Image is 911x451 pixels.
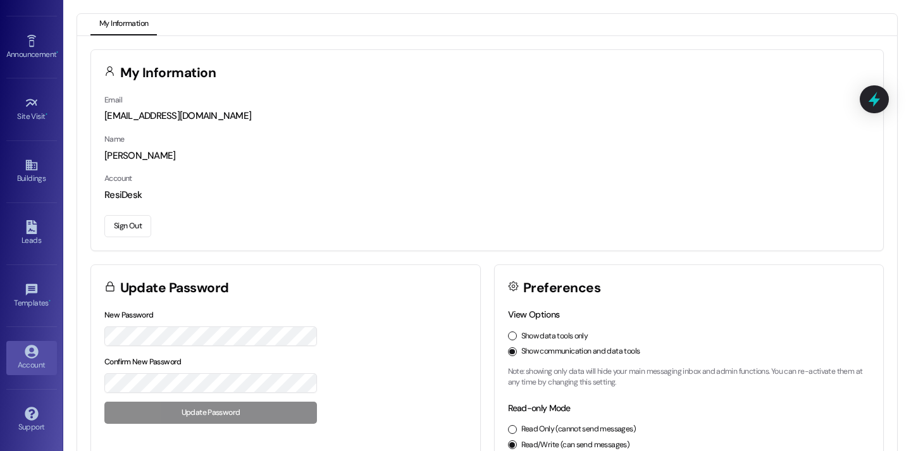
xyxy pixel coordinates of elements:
span: • [46,110,47,119]
a: Account [6,341,57,375]
span: • [49,297,51,306]
div: [PERSON_NAME] [104,149,870,163]
label: Read/Write (can send messages) [521,440,630,451]
h3: My Information [120,66,216,80]
label: Confirm New Password [104,357,182,367]
label: Account [104,173,132,183]
p: Note: showing only data will hide your main messaging inbox and admin functions. You can re-activ... [508,366,871,388]
button: Sign Out [104,215,151,237]
a: Templates • [6,279,57,313]
a: Leads [6,216,57,250]
label: Show data tools only [521,331,588,342]
label: Read-only Mode [508,402,571,414]
label: Read Only (cannot send messages) [521,424,636,435]
label: Show communication and data tools [521,346,640,357]
h3: Preferences [523,281,600,295]
span: • [56,48,58,57]
a: Support [6,403,57,437]
label: New Password [104,310,154,320]
div: [EMAIL_ADDRESS][DOMAIN_NAME] [104,109,870,123]
label: Email [104,95,122,105]
button: My Information [90,14,157,35]
label: Name [104,134,125,144]
a: Buildings [6,154,57,188]
div: ResiDesk [104,188,870,202]
h3: Update Password [120,281,229,295]
label: View Options [508,309,560,320]
a: Site Visit • [6,92,57,127]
